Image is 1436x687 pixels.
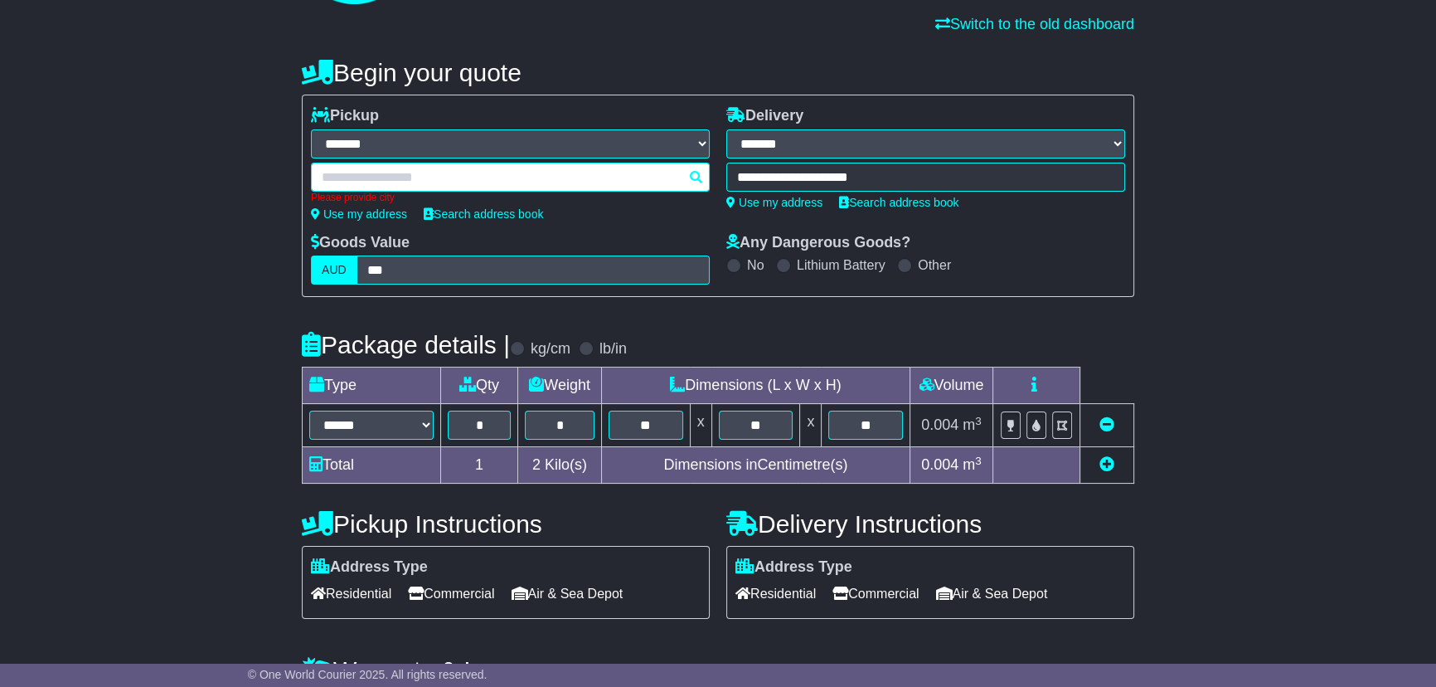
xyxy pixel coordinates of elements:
[311,163,710,192] typeahead: Please provide city
[735,581,816,607] span: Residential
[303,368,441,404] td: Type
[726,234,910,252] label: Any Dangerous Goods?
[963,417,982,433] span: m
[311,256,357,285] label: AUD
[311,581,391,607] span: Residential
[735,558,852,577] label: Address Type
[921,456,958,473] span: 0.004
[408,581,494,607] span: Commercial
[302,510,710,538] h4: Pickup Instructions
[599,340,627,358] label: lb/in
[512,581,623,607] span: Air & Sea Depot
[963,456,982,473] span: m
[311,234,410,252] label: Goods Value
[797,257,885,273] label: Lithium Battery
[975,415,982,427] sup: 3
[311,207,407,221] a: Use my address
[518,368,602,404] td: Weight
[518,447,602,484] td: Kilo(s)
[424,207,543,221] a: Search address book
[311,192,710,203] div: Please provide city
[800,404,822,447] td: x
[726,107,803,125] label: Delivery
[302,331,510,358] h4: Package details |
[921,417,958,433] span: 0.004
[747,257,764,273] label: No
[1099,456,1114,473] a: Add new item
[936,581,1048,607] span: Air & Sea Depot
[302,656,1134,684] h4: Warranty & Insurance
[726,196,822,209] a: Use my address
[918,257,951,273] label: Other
[839,196,958,209] a: Search address book
[303,447,441,484] td: Total
[311,107,379,125] label: Pickup
[601,447,910,484] td: Dimensions in Centimetre(s)
[975,455,982,467] sup: 3
[690,404,711,447] td: x
[441,447,518,484] td: 1
[935,16,1134,32] a: Switch to the old dashboard
[601,368,910,404] td: Dimensions (L x W x H)
[441,368,518,404] td: Qty
[248,668,488,681] span: © One World Courier 2025. All rights reserved.
[311,558,428,577] label: Address Type
[832,581,919,607] span: Commercial
[531,340,570,358] label: kg/cm
[532,456,541,473] span: 2
[302,59,1134,86] h4: Begin your quote
[910,368,992,404] td: Volume
[726,510,1134,538] h4: Delivery Instructions
[1099,417,1114,433] a: Remove this item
